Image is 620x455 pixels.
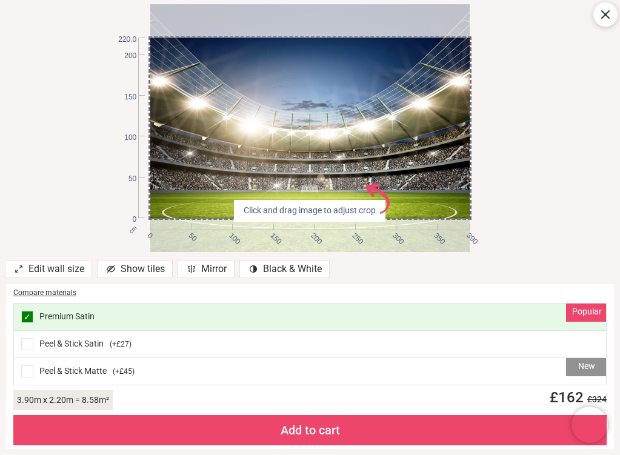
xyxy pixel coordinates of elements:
[239,205,381,217] span: Click and drag image to adjust crop
[227,231,235,239] span: 100
[268,231,276,239] span: 150
[13,415,607,445] div: Add to cart
[239,260,330,278] div: Black & White
[110,339,132,350] span: ( +£27 )
[113,367,135,377] span: ( +£45 )
[566,304,606,322] div: Popular
[24,313,31,321] span: ✓
[350,231,358,239] span: 250
[308,231,316,239] span: 200
[14,304,606,331] div: Premium Satin
[113,174,136,184] span: 50
[113,51,136,61] span: 200
[566,358,606,376] div: New
[542,389,607,406] span: £ 162
[5,260,92,278] div: Edit wall size
[113,92,136,102] span: 150
[13,288,607,298] div: Compare materials
[584,394,607,404] span: £ 324
[14,358,606,385] div: Peel & Stick Matte
[464,231,472,239] span: 390
[113,133,136,143] span: 100
[432,231,439,239] span: 350
[572,407,608,443] iframe: Brevo live chat
[14,331,606,358] div: Peel & Stick Satin
[128,224,138,234] span: cm
[113,35,136,45] span: 220.0
[186,231,194,239] span: 50
[13,390,113,410] div: 3.90 m x 2.20 m = 8.58 m²
[145,231,153,239] span: 0
[390,231,398,239] span: 300
[113,214,136,225] span: 0
[178,260,235,278] div: Mirror
[97,260,173,278] div: Show tiles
